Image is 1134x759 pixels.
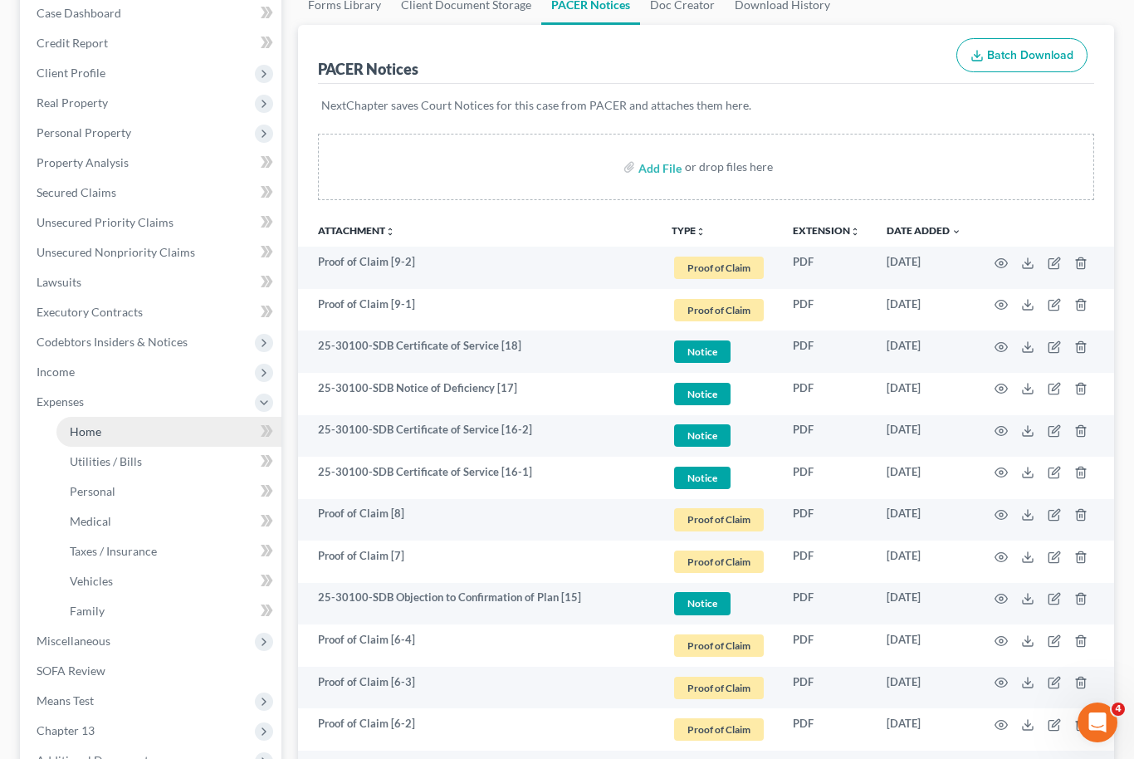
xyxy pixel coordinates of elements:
button: TYPEunfold_more [672,226,706,237]
td: [DATE] [873,373,975,415]
td: Proof of Claim [8] [298,499,659,541]
span: Proof of Claim [674,299,764,321]
td: PDF [780,373,873,415]
span: Client Profile [37,66,105,80]
a: Proof of Claim [672,296,766,324]
span: Utilities / Bills [70,454,142,468]
button: Batch Download [956,38,1088,73]
a: Proof of Claim [672,506,766,533]
span: SOFA Review [37,664,105,678]
a: Medical [56,507,281,536]
span: Notice [674,383,731,405]
span: Income [37,365,75,379]
td: [DATE] [873,247,975,289]
span: Medical [70,514,111,528]
td: 25-30100-SDB Certificate of Service [18] [298,331,659,373]
span: Lawsuits [37,275,81,289]
a: Notice [672,338,766,365]
td: Proof of Claim [6-3] [298,667,659,709]
span: Chapter 13 [37,723,95,737]
a: Extensionunfold_more [793,224,860,237]
span: Notice [674,340,731,363]
a: Proof of Claim [672,254,766,282]
td: [DATE] [873,583,975,625]
a: Date Added expand_more [887,224,961,237]
a: Notice [672,380,766,408]
span: Case Dashboard [37,6,121,20]
a: Proof of Claim [672,632,766,659]
a: Attachmentunfold_more [318,224,395,237]
td: [DATE] [873,708,975,751]
a: Proof of Claim [672,674,766,702]
a: Executory Contracts [23,297,281,327]
span: Proof of Claim [674,551,764,573]
td: PDF [780,247,873,289]
td: Proof of Claim [9-1] [298,289,659,331]
span: Taxes / Insurance [70,544,157,558]
td: Proof of Claim [7] [298,541,659,583]
td: [DATE] [873,457,975,499]
td: [DATE] [873,541,975,583]
td: PDF [780,415,873,458]
td: 25-30100-SDB Notice of Deficiency [17] [298,373,659,415]
a: Credit Report [23,28,281,58]
span: Home [70,424,101,438]
a: Unsecured Nonpriority Claims [23,237,281,267]
a: Notice [672,590,766,617]
span: Miscellaneous [37,634,110,648]
span: Family [70,604,105,618]
td: Proof of Claim [6-4] [298,624,659,667]
td: [DATE] [873,499,975,541]
span: Proof of Claim [674,257,764,279]
a: Utilities / Bills [56,447,281,477]
span: Personal Property [37,125,131,140]
span: Executory Contracts [37,305,143,319]
span: Credit Report [37,36,108,50]
td: 25-30100-SDB Objection to Confirmation of Plan [15] [298,583,659,625]
a: Notice [672,422,766,449]
td: Proof of Claim [6-2] [298,708,659,751]
a: Vehicles [56,566,281,596]
span: Means Test [37,693,94,708]
div: PACER Notices [318,59,418,79]
i: unfold_more [696,227,706,237]
span: Notice [674,467,731,489]
a: Unsecured Priority Claims [23,208,281,237]
a: Proof of Claim [672,716,766,743]
a: Secured Claims [23,178,281,208]
a: Taxes / Insurance [56,536,281,566]
td: PDF [780,624,873,667]
div: or drop files here [685,159,773,175]
span: Proof of Claim [674,677,764,699]
p: NextChapter saves Court Notices for this case from PACER and attaches them here. [321,97,1092,114]
td: 25-30100-SDB Certificate of Service [16-1] [298,457,659,499]
a: Family [56,596,281,626]
span: Proof of Claim [674,634,764,657]
span: Personal [70,484,115,498]
td: [DATE] [873,667,975,709]
a: Personal [56,477,281,507]
iframe: Intercom live chat [1078,703,1117,742]
a: Lawsuits [23,267,281,297]
td: PDF [780,667,873,709]
a: SOFA Review [23,656,281,686]
i: expand_more [951,227,961,237]
td: PDF [780,708,873,751]
span: Expenses [37,394,84,409]
span: Unsecured Nonpriority Claims [37,245,195,259]
span: Property Analysis [37,155,129,169]
td: [DATE] [873,289,975,331]
span: Notice [674,424,731,447]
td: PDF [780,583,873,625]
span: 4 [1112,703,1125,716]
td: PDF [780,457,873,499]
td: PDF [780,541,873,583]
i: unfold_more [850,227,860,237]
span: Batch Download [987,48,1073,62]
td: Proof of Claim [9-2] [298,247,659,289]
a: Home [56,417,281,447]
td: [DATE] [873,415,975,458]
span: Secured Claims [37,185,116,199]
a: Property Analysis [23,148,281,178]
i: unfold_more [385,227,395,237]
